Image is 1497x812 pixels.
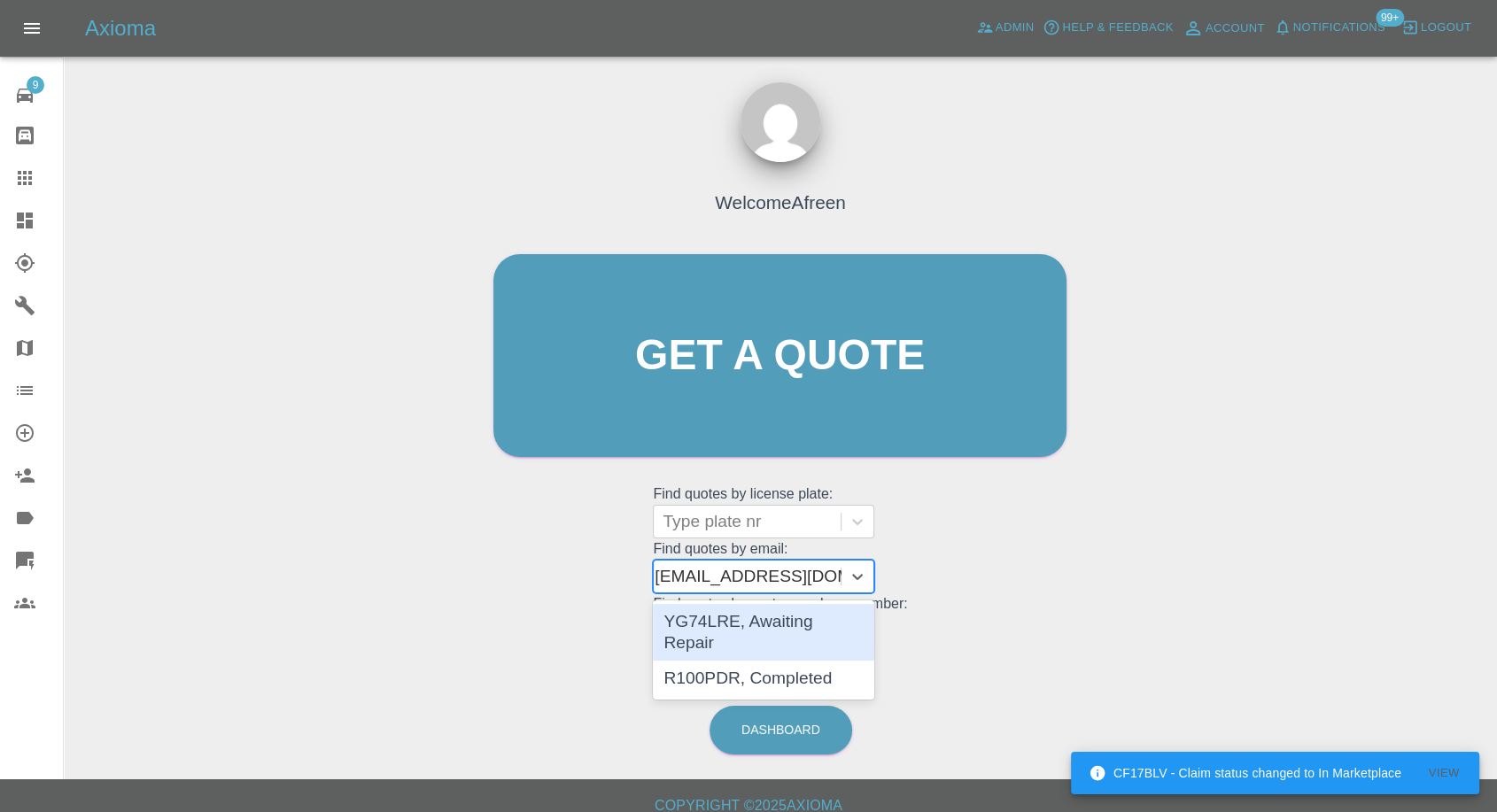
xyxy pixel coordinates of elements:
span: Help & Feedback [1062,18,1173,38]
img: ... [741,82,820,162]
button: View [1416,760,1472,787]
span: Logout [1421,18,1471,38]
grid: Find quotes by customer phone number: [653,596,907,648]
span: Admin [996,18,1035,38]
button: Logout [1397,14,1476,42]
button: Notifications [1269,14,1390,42]
span: Notifications [1293,18,1385,38]
span: 99+ [1376,9,1404,27]
a: Dashboard [710,706,852,754]
div: R100PDR, Completed [653,661,874,696]
h4: Welcome Afreen [715,189,846,216]
a: Account [1178,14,1269,43]
button: Help & Feedback [1038,14,1177,42]
a: Admin [972,14,1039,42]
span: 9 [27,76,44,94]
grid: Find quotes by license plate: [653,486,907,538]
a: Get a quote [493,254,1067,457]
h5: Axioma [85,14,156,43]
grid: Find quotes by email: [653,541,907,593]
div: YG74LRE, Awaiting Repair [653,604,874,661]
button: Open drawer [11,7,53,50]
span: Account [1206,19,1265,39]
div: CF17BLV - Claim status changed to In Marketplace [1089,757,1401,789]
